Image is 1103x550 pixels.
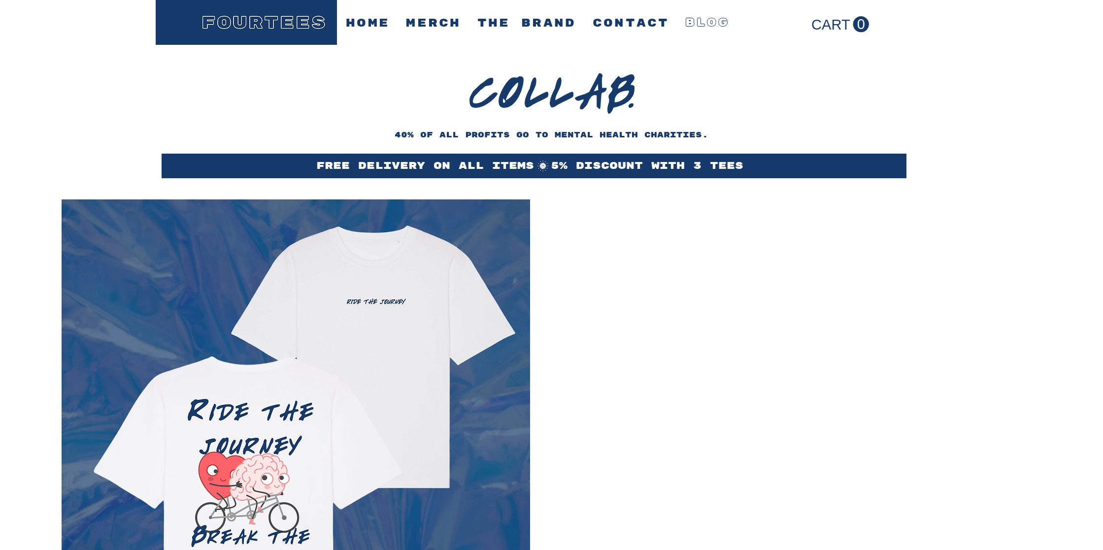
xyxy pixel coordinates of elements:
[685,20,729,26] span: BLOG
[1057,504,1103,550] iframe: Wix Chat
[406,21,461,27] span: MERCH
[857,16,865,32] text: 0
[340,15,396,32] a: HOME
[811,16,869,33] a: Cart with 0 items
[395,130,708,140] span: 40% of all profits go to mental health charities.
[340,15,735,32] nav: Site
[811,17,850,32] text: CART
[400,15,468,32] a: MERCH
[477,21,576,27] span: THE BRAND
[316,160,743,172] span: Free delivery ON ALL ITEMS 5% discount with 3 Tees
[593,21,669,27] span: CONTACT
[679,15,735,31] a: BLOG
[469,65,634,116] span: COLLAB.
[586,15,675,32] a: CONTACT
[471,15,582,32] a: THE BRAND
[346,21,390,27] span: HOME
